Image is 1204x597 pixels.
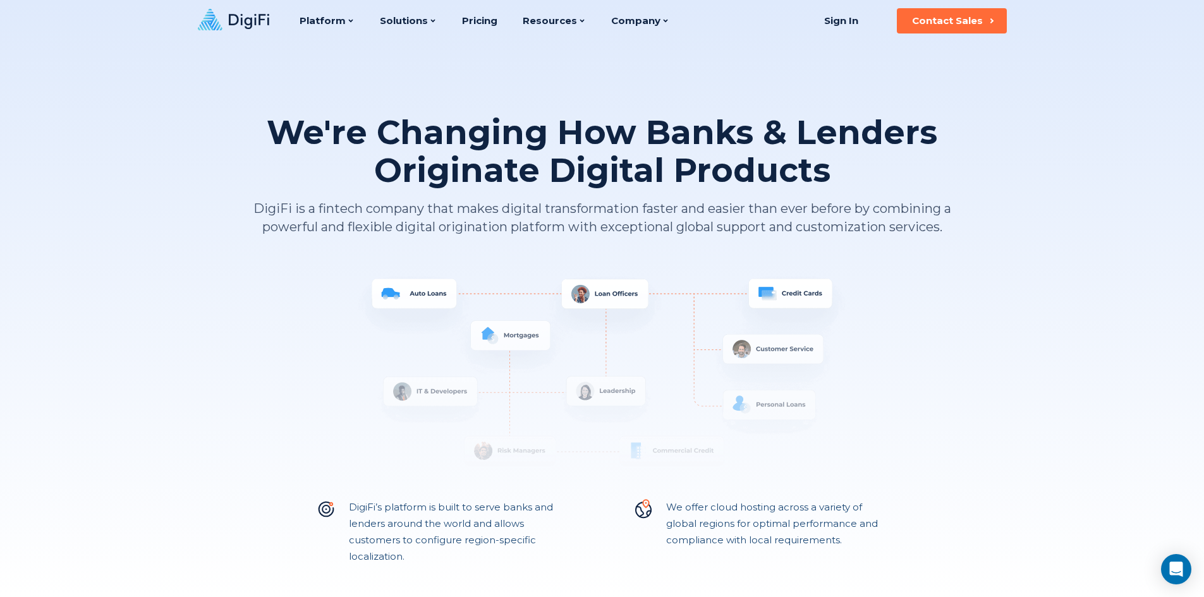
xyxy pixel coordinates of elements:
p: We offer cloud hosting across a variety of global regions for optimal performance and compliance ... [666,499,889,565]
a: Sign In [809,8,874,33]
p: DigiFi is a fintech company that makes digital transformation faster and easier than ever before ... [252,200,953,236]
p: DigiFi’s platform is built to serve banks and lenders around the world and allows customers to co... [349,499,571,565]
img: System Overview [252,274,953,489]
div: Open Intercom Messenger [1161,554,1191,584]
button: Contact Sales [897,8,1007,33]
h1: We're Changing How Banks & Lenders Originate Digital Products [252,114,953,190]
div: Contact Sales [912,15,983,27]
